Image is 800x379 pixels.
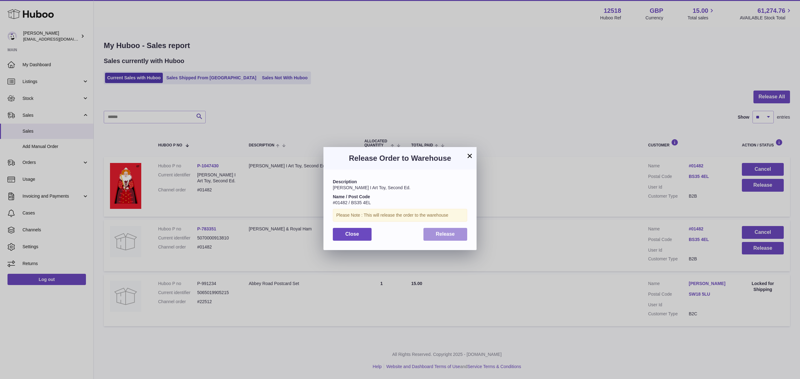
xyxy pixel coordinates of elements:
div: Please Note : This will release the order to the warehouse [333,209,467,222]
strong: Name / Post Code [333,194,370,199]
button: Close [333,228,372,241]
span: [PERSON_NAME] I Art Toy, Second Ed. [333,185,410,190]
button: × [466,152,473,160]
h3: Release Order to Warehouse [333,153,467,163]
button: Release [423,228,467,241]
span: Close [345,231,359,237]
span: #01482 / BS35 4EL [333,200,371,205]
span: Release [436,231,455,237]
strong: Description [333,179,357,184]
